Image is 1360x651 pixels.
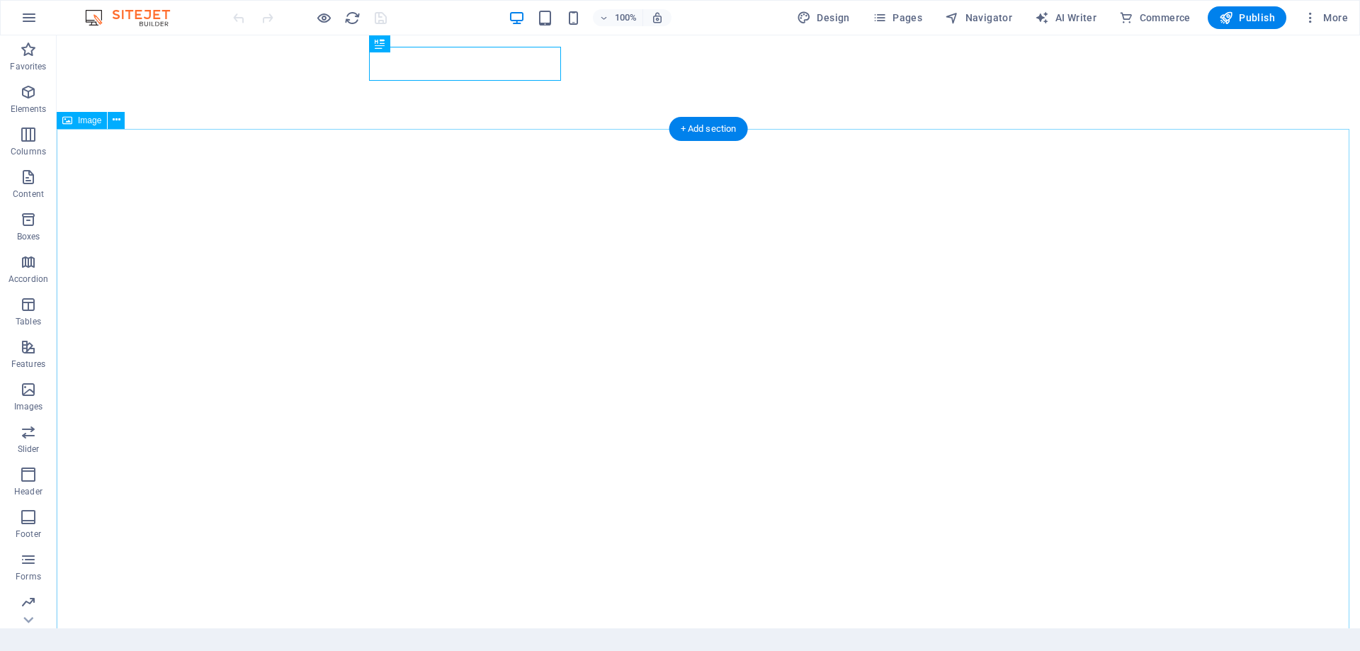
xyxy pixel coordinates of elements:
[1113,6,1196,29] button: Commerce
[11,103,47,115] p: Elements
[614,9,637,26] h6: 100%
[651,11,664,24] i: On resize automatically adjust zoom level to fit chosen device.
[16,528,41,540] p: Footer
[797,11,850,25] span: Design
[873,11,922,25] span: Pages
[14,401,43,412] p: Images
[11,358,45,370] p: Features
[1303,11,1348,25] span: More
[78,116,101,125] span: Image
[13,188,44,200] p: Content
[791,6,856,29] div: Design (Ctrl+Alt+Y)
[669,117,748,141] div: + Add section
[1208,6,1286,29] button: Publish
[791,6,856,29] button: Design
[593,9,643,26] button: 100%
[939,6,1018,29] button: Navigator
[1035,11,1096,25] span: AI Writer
[14,486,42,497] p: Header
[344,10,361,26] i: Reload page
[867,6,928,29] button: Pages
[81,9,188,26] img: Editor Logo
[8,273,48,285] p: Accordion
[16,316,41,327] p: Tables
[1119,11,1191,25] span: Commerce
[315,9,332,26] button: Click here to leave preview mode and continue editing
[10,61,46,72] p: Favorites
[1219,11,1275,25] span: Publish
[945,11,1012,25] span: Navigator
[1029,6,1102,29] button: AI Writer
[17,231,40,242] p: Boxes
[11,146,46,157] p: Columns
[1298,6,1354,29] button: More
[16,571,41,582] p: Forms
[18,443,40,455] p: Slider
[344,9,361,26] button: reload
